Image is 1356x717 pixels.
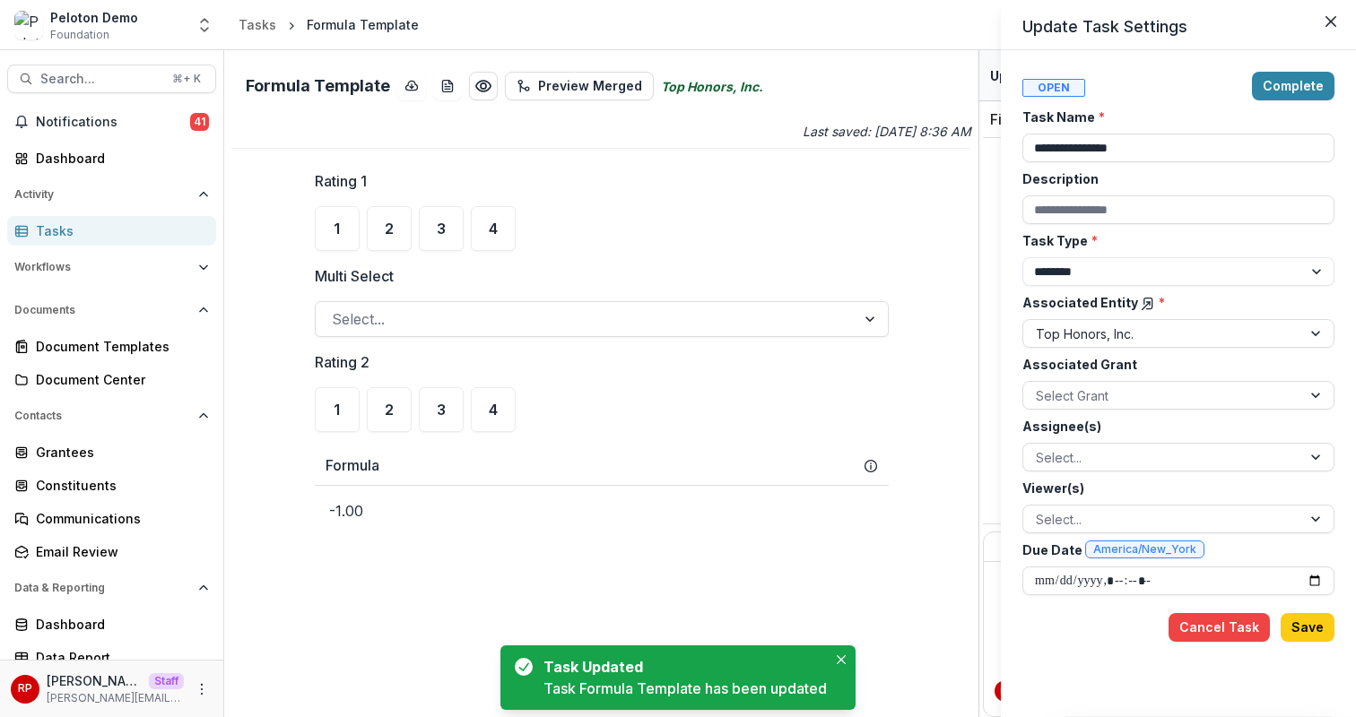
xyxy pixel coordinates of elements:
span: America/New_York [1093,543,1196,556]
label: Task Type [1022,231,1324,250]
label: Task Name [1022,108,1324,126]
span: Open [1022,79,1085,97]
button: Close [830,649,852,670]
label: Due Date [1022,540,1324,559]
button: Cancel Task [1169,613,1270,642]
label: Associated Entity [1022,293,1324,312]
label: Associated Grant [1022,355,1324,374]
div: Task Formula Template has been updated [543,678,827,699]
label: Viewer(s) [1022,479,1324,497]
button: Close [1317,7,1345,36]
button: Save [1281,613,1334,642]
button: Complete [1252,72,1334,100]
label: Description [1022,169,1324,188]
div: Task Updated [543,656,820,678]
label: Assignee(s) [1022,417,1324,436]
